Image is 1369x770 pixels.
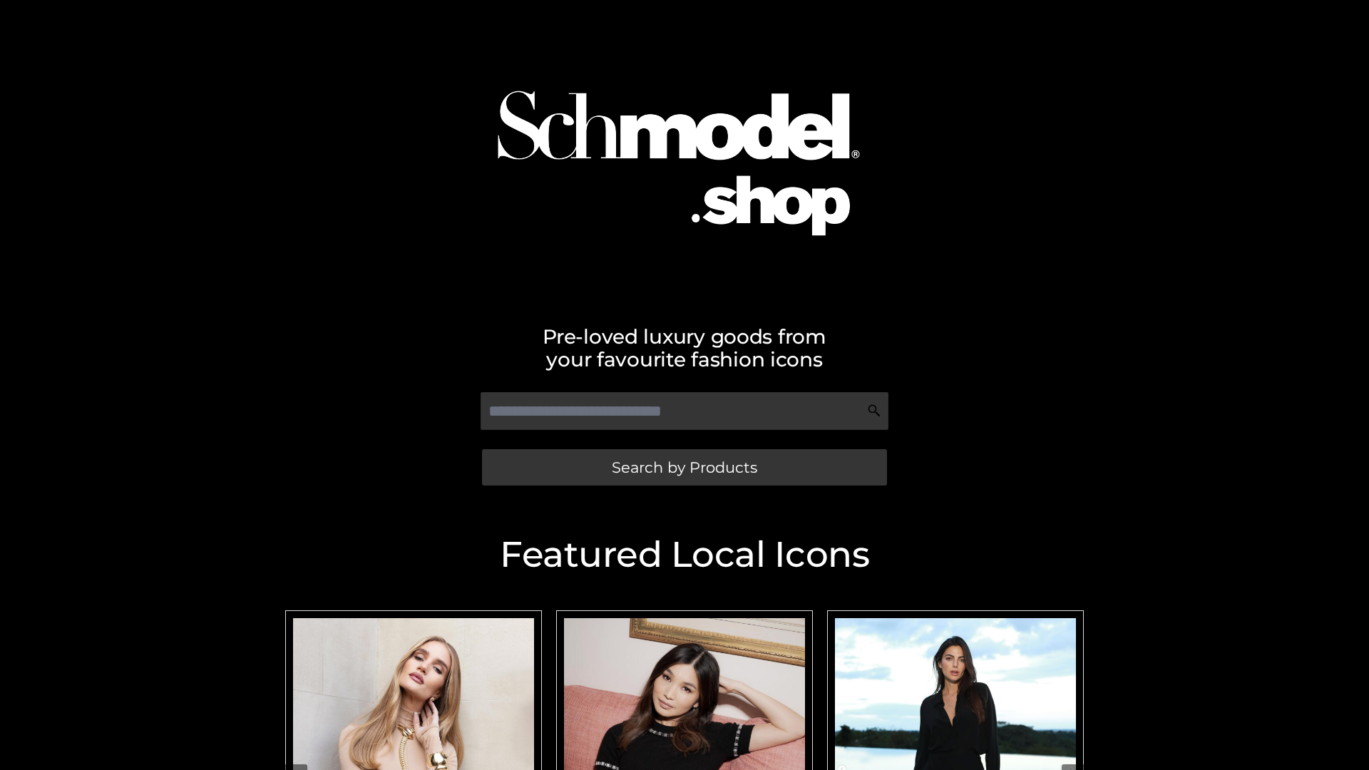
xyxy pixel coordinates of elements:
a: Search by Products [482,449,887,486]
span: Search by Products [612,460,757,475]
h2: Pre-loved luxury goods from your favourite fashion icons [278,325,1091,371]
h2: Featured Local Icons​ [278,537,1091,573]
img: Search Icon [867,404,881,418]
